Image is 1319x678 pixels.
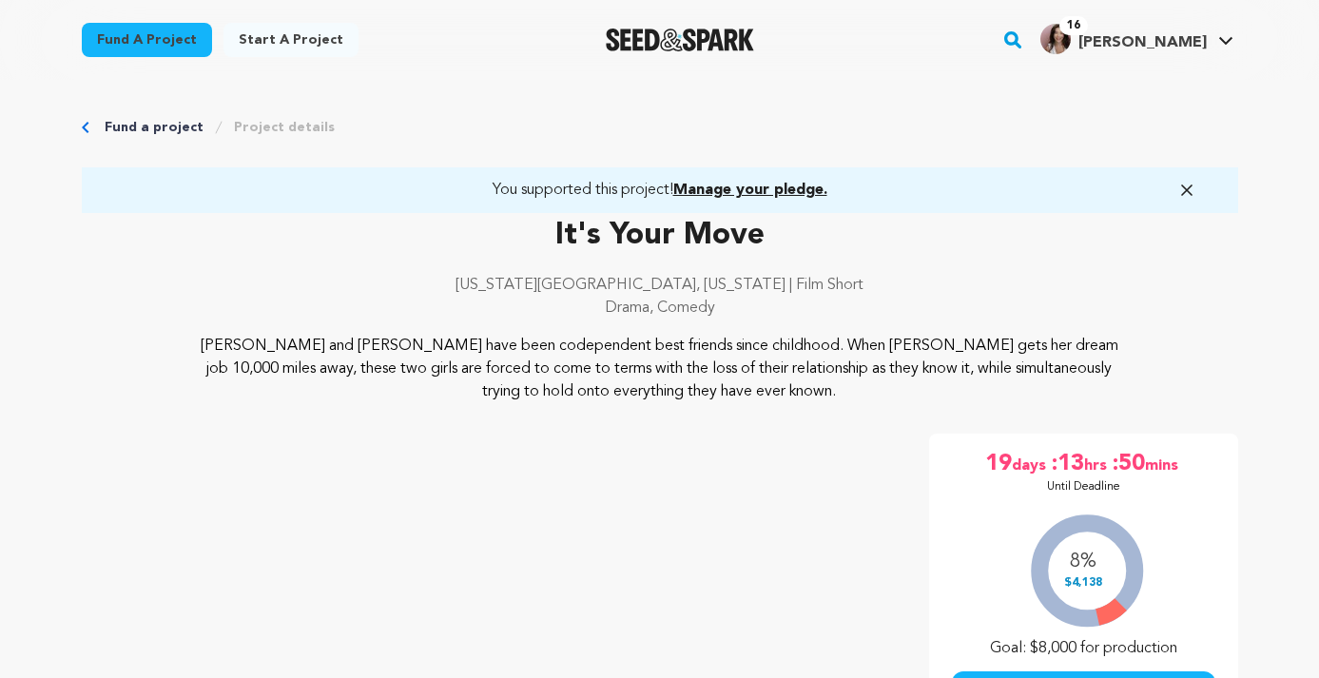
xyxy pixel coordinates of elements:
img: 23e1d28c431bca14.jpg [1040,24,1071,54]
p: It's Your Move [82,213,1238,259]
span: 19 [985,449,1012,479]
a: Project details [234,118,335,137]
span: days [1012,449,1050,479]
span: :50 [1111,449,1145,479]
span: [PERSON_NAME] [1078,35,1207,50]
span: Manage your pledge. [673,183,827,198]
span: :13 [1050,449,1084,479]
div: Olivia E.'s Profile [1040,24,1207,54]
p: [US_STATE][GEOGRAPHIC_DATA], [US_STATE] | Film Short [82,274,1238,297]
img: Seed&Spark Logo Dark Mode [606,29,755,51]
span: hrs [1084,449,1111,479]
a: Seed&Spark Homepage [606,29,755,51]
p: Until Deadline [1047,479,1120,494]
a: You supported this project!Manage your pledge. [105,179,1215,202]
p: Drama, Comedy [82,297,1238,320]
p: [PERSON_NAME] and [PERSON_NAME] have been codependent best friends since childhood. When [PERSON_... [197,335,1122,403]
a: Start a project [223,23,359,57]
span: mins [1145,449,1182,479]
a: Fund a project [82,23,212,57]
span: Olivia E.'s Profile [1037,20,1237,60]
div: Breadcrumb [82,118,1238,137]
a: Olivia E.'s Profile [1037,20,1237,54]
span: 16 [1059,16,1088,35]
a: Fund a project [105,118,204,137]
